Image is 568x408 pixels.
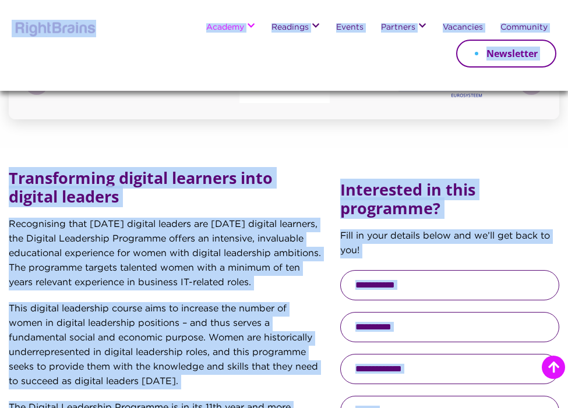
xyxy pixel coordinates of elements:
a: Partners [381,23,415,33]
img: Rightbrains [12,20,96,37]
a: Readings [271,23,309,33]
a: Academy [206,23,244,33]
h4: Interested in this programme? [340,169,559,229]
h4: Transforming digital learners into digital leaders [9,169,323,218]
a: Vacancies [443,23,483,33]
a: Events [336,23,364,33]
p: This digital leadership course aims to increase the number of women in digital leadership positio... [9,302,323,401]
a: Community [500,23,548,33]
p: Recognising that [DATE] digital leaders are [DATE] digital learners, the Digital Leadership Progr... [9,218,323,302]
span: Fill in your details below and we’ll get back to you! [340,232,550,255]
a: Newsletter [456,40,556,68]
